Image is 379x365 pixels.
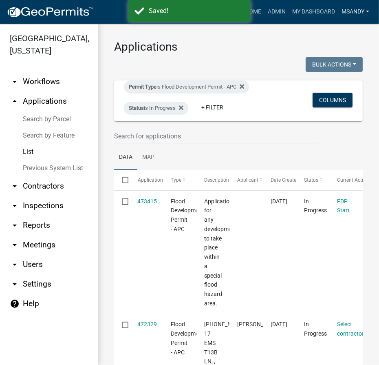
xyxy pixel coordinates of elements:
[138,198,157,205] a: 473415
[10,96,20,106] i: arrow_drop_up
[271,198,287,205] span: 09/04/2025
[238,321,281,327] span: Danielle Line
[204,198,252,307] span: Application for any development/work to take place within a special flood hazard area.
[338,4,372,20] a: msandy
[337,177,371,183] span: Current Activity
[337,321,364,337] a: Select contractor
[10,181,20,191] i: arrow_drop_down
[10,260,20,269] i: arrow_drop_down
[304,321,327,337] span: In Progress
[114,128,319,145] input: Search for applications
[296,170,330,190] datatable-header-cell: Status
[306,57,363,72] button: Bulk Actions
[114,170,130,190] datatable-header-cell: Select
[171,198,204,232] span: Flood Development Permit - APC
[114,145,137,171] a: Data
[263,170,296,190] datatable-header-cell: Date Created
[271,177,299,183] span: Date Created
[129,105,144,111] span: Status
[124,80,249,93] div: is Flood Development Permit - APC
[10,201,20,211] i: arrow_drop_down
[304,198,327,214] span: In Progress
[124,102,188,115] div: is In Progress
[10,220,20,230] i: arrow_drop_down
[204,177,229,183] span: Description
[149,6,245,16] div: Saved!
[289,4,338,20] a: My Dashboard
[137,145,159,171] a: Map
[138,177,182,183] span: Application Number
[204,321,253,365] span: 005-072-011, 17 EMS T13B LN, ,
[264,4,289,20] a: Admin
[313,93,353,107] button: Columns
[195,100,230,115] a: + Filter
[329,170,363,190] datatable-header-cell: Current Activity
[337,198,350,214] a: FDP Start
[114,40,363,54] h3: Applications
[130,170,163,190] datatable-header-cell: Application Number
[242,4,264,20] a: Home
[10,279,20,289] i: arrow_drop_down
[163,170,196,190] datatable-header-cell: Type
[196,170,230,190] datatable-header-cell: Description
[10,77,20,87] i: arrow_drop_down
[171,177,181,183] span: Type
[138,321,157,327] a: 472329
[171,321,204,355] span: Flood Development Permit - APC
[238,177,259,183] span: Applicant
[271,321,287,327] span: 09/02/2025
[10,299,20,309] i: help
[10,240,20,250] i: arrow_drop_down
[129,84,156,90] span: Permit Type
[304,177,318,183] span: Status
[229,170,263,190] datatable-header-cell: Applicant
